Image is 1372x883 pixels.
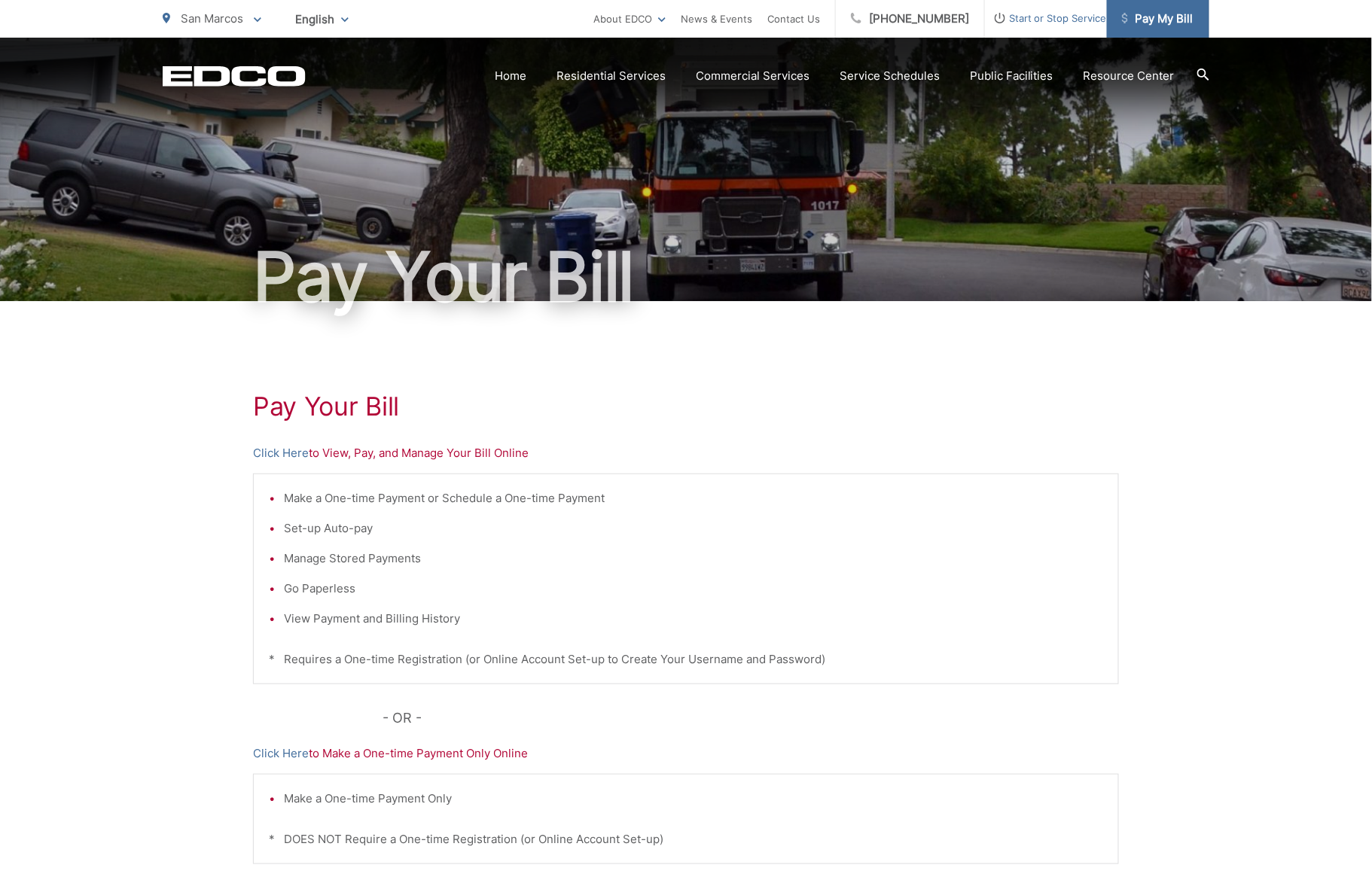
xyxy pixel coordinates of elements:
[970,67,1053,85] a: Public Facilities
[681,10,752,28] a: News & Events
[1122,10,1194,28] span: Pay My Bill
[840,67,940,85] a: Service Schedules
[253,391,1119,422] h1: Pay Your Bill
[284,580,1103,598] li: Go Paperless
[284,519,1103,537] li: Set-up Auto-pay
[284,6,360,32] span: English
[181,11,243,26] span: San Marcos
[269,650,1103,668] p: * Requires a One-time Registration (or Online Account Set-up to Create Your Username and Password)
[253,444,309,462] a: Click Here
[593,10,666,28] a: About EDCO
[284,790,1103,808] li: Make a One-time Payment Only
[269,830,1103,848] p: * DOES NOT Require a One-time Registration (or Online Account Set-up)
[284,550,1103,568] li: Manage Stored Payments
[1084,67,1175,85] a: Resource Center
[284,610,1103,628] li: View Payment and Billing History
[163,239,1209,315] h1: Pay Your Bill
[284,489,1103,507] li: Make a One-time Payment or Schedule a One-time Payment
[253,444,1119,462] p: to View, Pay, and Manage Your Bill Online
[253,744,1119,763] p: to Make a One-time Payment Only Online
[383,707,1120,729] p: - OR -
[556,67,666,85] a: Residential Services
[253,744,309,763] a: Click Here
[767,10,820,28] a: Contact Us
[495,67,526,85] a: Home
[163,65,306,87] a: EDCD logo. Return to the homepage.
[696,67,809,85] a: Commercial Services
